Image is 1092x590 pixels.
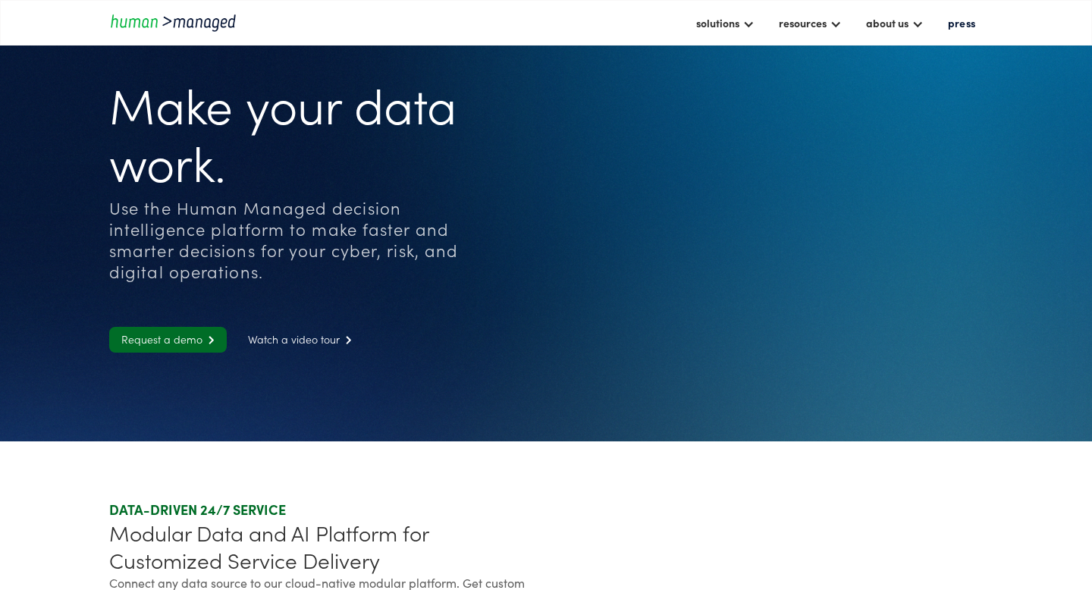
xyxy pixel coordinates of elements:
[109,12,246,33] a: home
[940,10,983,36] a: press
[109,501,540,519] div: DATA-DRIVEN 24/7 SERVICE
[858,10,931,36] div: about us
[109,519,540,573] div: Modular Data and AI Platform for Customized Service Delivery
[689,10,762,36] div: solutions
[779,14,827,32] div: resources
[236,327,364,353] a: Watch a video tour
[866,14,908,32] div: about us
[202,335,215,345] span: 
[340,335,352,345] span: 
[771,10,849,36] div: resources
[109,74,485,190] h1: Make your data work.
[109,327,227,353] a: Request a demo
[696,14,739,32] div: solutions
[109,197,485,282] div: Use the Human Managed decision intelligence platform to make faster and smarter decisions for you...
